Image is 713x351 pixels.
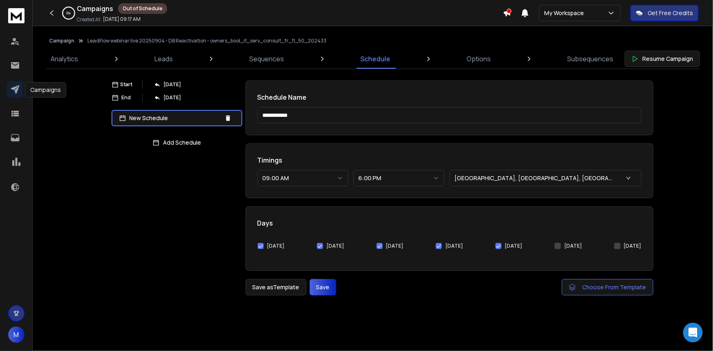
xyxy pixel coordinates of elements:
[567,54,613,64] p: Subsequences
[353,170,445,186] button: 6:00 PM
[624,243,641,249] label: [DATE]
[445,243,463,249] label: [DATE]
[103,16,141,22] p: [DATE] 09:17 AM
[164,94,181,101] p: [DATE]
[67,11,71,16] p: 0 %
[467,54,491,64] p: Options
[386,243,404,249] label: [DATE]
[244,49,289,69] a: Sequences
[462,49,496,69] a: Options
[355,49,395,69] a: Schedule
[326,243,344,249] label: [DATE]
[249,54,284,64] p: Sequences
[683,323,703,342] div: Open Intercom Messenger
[246,279,306,295] button: Save asTemplate
[630,5,699,21] button: Get Free Credits
[267,243,285,249] label: [DATE]
[120,81,132,88] p: Start
[257,218,641,228] h1: Days
[130,114,221,122] p: New Schedule
[154,54,173,64] p: Leads
[8,326,25,343] button: M
[25,82,66,98] div: Campaigns
[51,54,78,64] p: Analytics
[8,8,25,23] img: logo
[257,92,641,102] h1: Schedule Name
[164,81,181,88] p: [DATE]
[77,16,101,23] p: Created At:
[46,49,83,69] a: Analytics
[77,4,113,13] h1: Campaigns
[455,174,618,182] p: [GEOGRAPHIC_DATA], [GEOGRAPHIC_DATA], [GEOGRAPHIC_DATA], [GEOGRAPHIC_DATA] (UTC+2:00)
[625,51,700,67] button: Resume Campaign
[562,49,618,69] a: Subsequences
[360,54,390,64] p: Schedule
[118,3,167,14] div: Out of Schedule
[150,49,178,69] a: Leads
[310,279,336,295] button: Save
[564,243,582,249] label: [DATE]
[505,243,523,249] label: [DATE]
[562,279,653,295] button: Choose From Template
[648,9,693,17] p: Get Free Credits
[257,170,349,186] button: 09:00 AM
[112,134,242,151] button: Add Schedule
[544,9,587,17] p: My Workspace
[122,94,131,101] p: End
[257,155,641,165] h1: Timings
[87,38,326,44] p: LeadFlow webinar live 20250904 - DB Reactivation - owners_bool_it_serv_consult_fr_11_50_202433
[49,38,74,44] button: Campaign
[583,283,646,291] span: Choose From Template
